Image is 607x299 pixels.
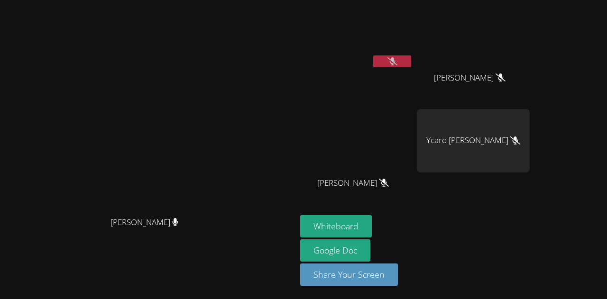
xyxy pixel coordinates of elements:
span: [PERSON_NAME] [317,176,389,190]
span: [PERSON_NAME] [434,71,506,85]
div: Ycaro [PERSON_NAME] [417,109,530,172]
span: [PERSON_NAME] [110,216,178,229]
button: Share Your Screen [300,263,398,286]
a: Google Doc [300,239,370,262]
button: Whiteboard [300,215,372,237]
